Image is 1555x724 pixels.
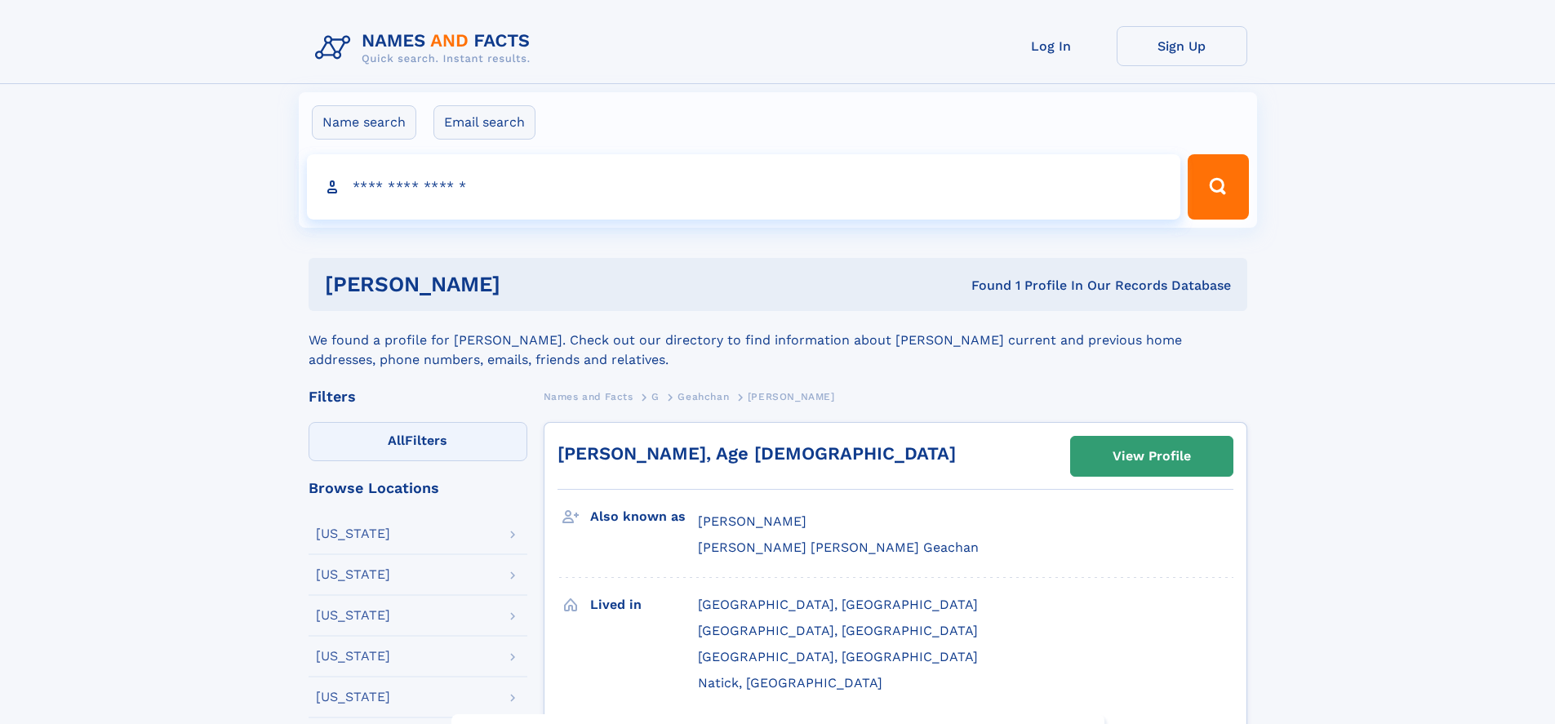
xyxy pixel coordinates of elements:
[558,443,956,464] a: [PERSON_NAME], Age [DEMOGRAPHIC_DATA]
[1117,26,1247,66] a: Sign Up
[309,311,1247,370] div: We found a profile for [PERSON_NAME]. Check out our directory to find information about [PERSON_N...
[388,433,405,448] span: All
[316,650,390,663] div: [US_STATE]
[698,649,978,664] span: [GEOGRAPHIC_DATA], [GEOGRAPHIC_DATA]
[307,154,1181,220] input: search input
[316,568,390,581] div: [US_STATE]
[735,277,1231,295] div: Found 1 Profile In Our Records Database
[698,675,882,691] span: Natick, [GEOGRAPHIC_DATA]
[1188,154,1248,220] button: Search Button
[678,386,729,406] a: Geahchan
[590,591,698,619] h3: Lived in
[312,105,416,140] label: Name search
[698,597,978,612] span: [GEOGRAPHIC_DATA], [GEOGRAPHIC_DATA]
[651,386,660,406] a: G
[325,274,736,295] h1: [PERSON_NAME]
[316,609,390,622] div: [US_STATE]
[316,527,390,540] div: [US_STATE]
[309,389,527,404] div: Filters
[316,691,390,704] div: [US_STATE]
[651,391,660,402] span: G
[309,26,544,70] img: Logo Names and Facts
[986,26,1117,66] a: Log In
[433,105,535,140] label: Email search
[309,481,527,495] div: Browse Locations
[698,540,979,555] span: [PERSON_NAME] [PERSON_NAME] Geachan
[698,513,806,529] span: [PERSON_NAME]
[309,422,527,461] label: Filters
[590,503,698,531] h3: Also known as
[698,623,978,638] span: [GEOGRAPHIC_DATA], [GEOGRAPHIC_DATA]
[1113,438,1191,475] div: View Profile
[1071,437,1233,476] a: View Profile
[678,391,729,402] span: Geahchan
[544,386,633,406] a: Names and Facts
[748,391,835,402] span: [PERSON_NAME]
